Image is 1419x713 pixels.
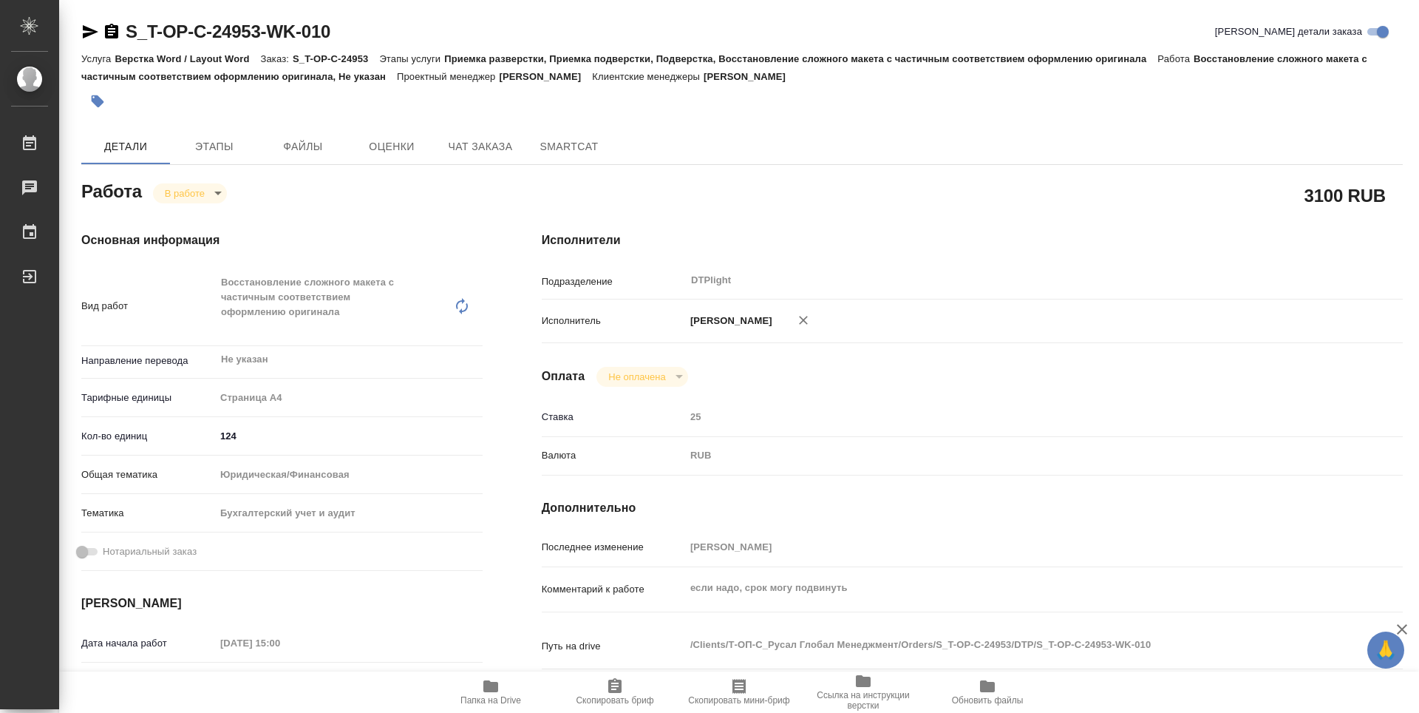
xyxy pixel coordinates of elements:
[268,138,338,156] span: Файлы
[81,595,483,612] h4: [PERSON_NAME]
[685,575,1331,601] textarea: если надо, срок могу подвинуть
[179,138,250,156] span: Этапы
[460,695,521,706] span: Папка на Drive
[685,443,1331,468] div: RUB
[677,672,801,713] button: Скопировать мини-бриф
[81,232,483,249] h4: Основная информация
[126,21,330,41] a: S_T-OP-C-24953-WK-010
[81,391,215,405] p: Тарифные единицы
[542,499,1403,517] h4: Дополнительно
[542,448,685,463] p: Валюта
[542,582,685,597] p: Комментарий к работе
[153,183,227,203] div: В работе
[801,672,925,713] button: Ссылка на инструкции верстки
[356,138,427,156] span: Оценки
[81,299,215,314] p: Вид работ
[81,53,115,64] p: Услуга
[429,672,553,713] button: Папка на Drive
[1373,635,1398,666] span: 🙏
[685,406,1331,428] input: Пустое поле
[576,695,653,706] span: Скопировать бриф
[1304,183,1386,208] h2: 3100 RUB
[553,672,677,713] button: Скопировать бриф
[81,429,215,444] p: Кол-во единиц
[445,138,516,156] span: Чат заказа
[215,462,483,487] div: Юридическая/Финансовая
[685,632,1331,658] textarea: /Clients/Т-ОП-С_Русал Глобал Менеджмент/Orders/S_T-OP-C-24953/DTP/S_T-OP-C-24953-WK-010
[542,540,685,555] p: Последнее изменение
[115,53,260,64] p: Верстка Word / Layout Word
[542,232,1403,249] h4: Исполнители
[542,314,685,328] p: Исполнитель
[685,314,772,328] p: [PERSON_NAME]
[925,672,1049,713] button: Обновить файлы
[685,536,1331,558] input: Пустое поле
[397,71,499,82] p: Проектный менеджер
[215,425,483,447] input: ✎ Введи что-нибудь
[704,71,797,82] p: [PERSON_NAME]
[1157,53,1194,64] p: Работа
[81,23,99,41] button: Скопировать ссылку для ЯМессенджера
[81,506,215,521] p: Тематика
[160,187,209,200] button: В работе
[1367,632,1404,669] button: 🙏
[379,53,444,64] p: Этапы услуги
[542,639,685,654] p: Путь на drive
[81,636,215,651] p: Дата начала работ
[952,695,1024,706] span: Обновить файлы
[81,354,215,368] p: Направление перевода
[90,138,161,156] span: Детали
[215,385,483,410] div: Страница А4
[542,410,685,425] p: Ставка
[81,177,142,203] h2: Работа
[81,85,114,118] button: Добавить тэг
[688,695,789,706] span: Скопировать мини-бриф
[103,23,120,41] button: Скопировать ссылку
[542,274,685,289] p: Подразделение
[81,467,215,482] p: Общая тематика
[604,371,670,383] button: Не оплачена
[534,138,605,156] span: SmartCat
[787,304,820,337] button: Удалить исполнителя
[592,71,704,82] p: Клиентские менеджеры
[215,501,483,526] div: Бухгалтерский учет и аудит
[810,690,916,711] span: Ссылка на инструкции верстки
[444,53,1157,64] p: Приемка разверстки, Приемка подверстки, Подверстка, Восстановление сложного макета с частичным со...
[293,53,379,64] p: S_T-OP-C-24953
[261,53,293,64] p: Заказ:
[215,632,344,654] input: Пустое поле
[103,544,197,559] span: Нотариальный заказ
[596,367,687,387] div: В работе
[499,71,592,82] p: [PERSON_NAME]
[1215,24,1362,39] span: [PERSON_NAME] детали заказа
[542,368,585,385] h4: Оплата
